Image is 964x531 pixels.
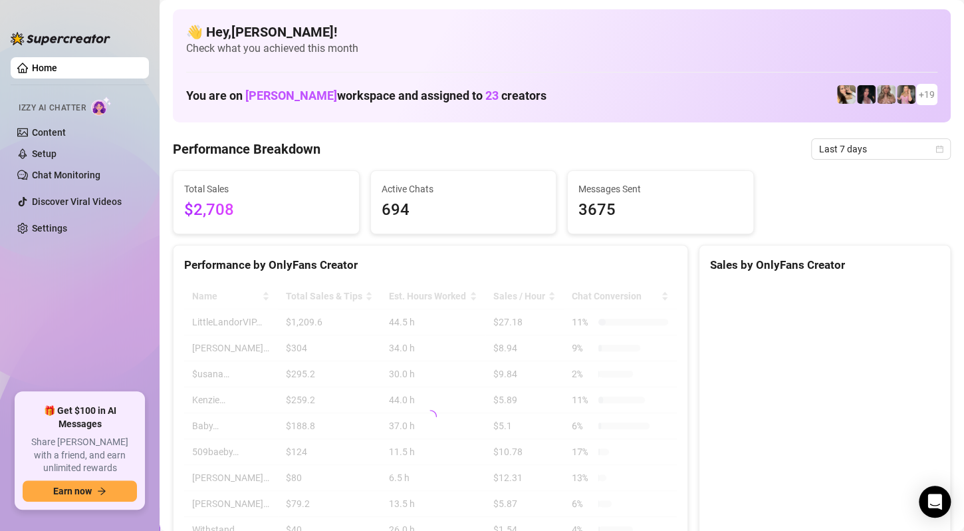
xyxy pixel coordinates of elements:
span: Check what you achieved this month [186,41,937,56]
span: Share [PERSON_NAME] with a friend, and earn unlimited rewards [23,436,137,475]
span: loading [423,409,437,424]
div: Sales by OnlyFans Creator [710,256,939,274]
span: Active Chats [382,182,546,196]
h4: 👋 Hey, [PERSON_NAME] ! [186,23,937,41]
h1: You are on workspace and assigned to creators [186,88,546,103]
span: Total Sales [184,182,348,196]
img: Avry (@avryjennerfree) [837,85,856,104]
img: Baby (@babyyyybellaa) [857,85,876,104]
span: Earn now [53,486,92,496]
img: AI Chatter [91,96,112,116]
a: Chat Monitoring [32,170,100,180]
span: [PERSON_NAME] [245,88,337,102]
a: Discover Viral Videos [32,196,122,207]
button: Earn nowarrow-right [23,480,137,502]
a: Home [32,63,57,73]
span: 🎁 Get $100 in AI Messages [23,405,137,431]
span: 23 [485,88,499,102]
span: calendar [935,145,943,153]
span: $2,708 [184,198,348,223]
a: Content [32,127,66,138]
div: Open Intercom Messenger [919,486,951,518]
img: Kenzie (@dmaxkenz) [877,85,896,104]
span: arrow-right [97,486,106,496]
a: Setup [32,148,57,159]
a: Settings [32,223,67,234]
div: Performance by OnlyFans Creator [184,256,677,274]
span: 3675 [578,198,743,223]
span: Izzy AI Chatter [19,102,86,114]
span: Last 7 days [819,139,943,159]
span: Messages Sent [578,182,743,196]
h4: Performance Breakdown [173,140,320,158]
img: Kenzie (@dmaxkenzfree) [897,85,915,104]
span: 694 [382,198,546,223]
img: logo-BBDzfeDw.svg [11,32,110,45]
span: + 19 [919,87,935,102]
